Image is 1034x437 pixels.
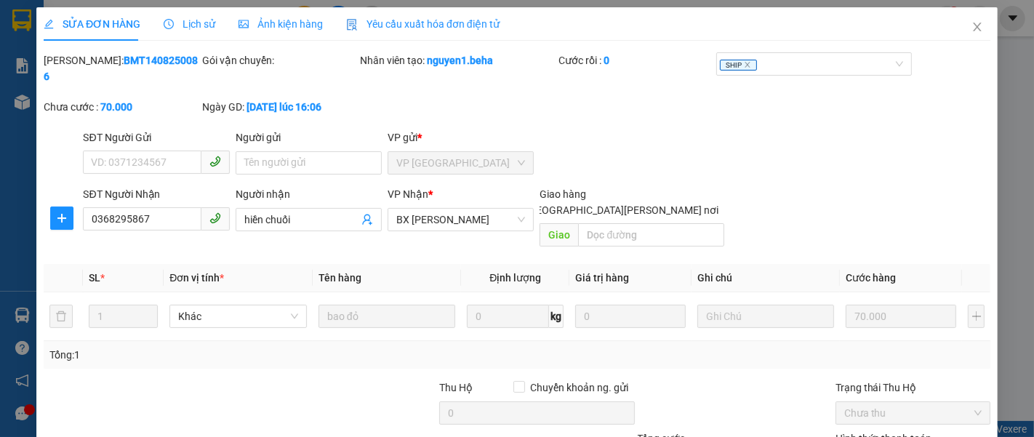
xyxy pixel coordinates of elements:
span: phone [209,156,221,167]
span: Định lượng [489,272,541,284]
div: Tổng: 1 [49,347,400,363]
span: Thu Hộ [439,382,473,393]
div: SĐT Người Gửi [83,129,229,145]
b: BMT1408250086 [44,55,198,82]
input: 0 [846,305,955,328]
button: delete [49,305,73,328]
span: Lịch sử [164,18,215,30]
div: [PERSON_NAME]: [44,52,199,84]
div: Gói vận chuyển: [202,52,358,68]
span: SỬA ĐƠN HÀNG [44,18,140,30]
div: Người gửi [236,129,382,145]
span: [GEOGRAPHIC_DATA][PERSON_NAME] nơi [520,202,724,218]
span: kg [549,305,564,328]
span: Ảnh kiện hàng [239,18,323,30]
span: close [971,21,983,33]
span: Giá trị hàng [575,272,629,284]
input: VD: Bàn, Ghế [318,305,456,328]
span: Khác [178,305,298,327]
button: Close [957,7,998,48]
div: Cước rồi : [558,52,713,68]
span: edit [44,19,54,29]
span: phone [209,212,221,224]
button: plus [50,207,73,230]
span: Chuyển khoản ng. gửi [524,380,634,396]
span: Tên hàng [318,272,361,284]
b: 0 [603,55,609,66]
span: SL [88,272,100,284]
input: Ghi Chú [697,305,835,328]
span: user-add [361,214,373,225]
span: Cước hàng [846,272,896,284]
span: SHIP [720,60,757,71]
span: clock-circle [164,19,174,29]
span: close [744,61,751,68]
span: Yêu cầu xuất hóa đơn điện tử [346,18,500,30]
button: plus [968,305,985,328]
input: 0 [575,305,685,328]
b: nguyen1.beha [427,55,493,66]
span: Giao [540,223,578,246]
span: plus [51,212,73,224]
span: picture [239,19,249,29]
span: VP ĐẮK LẮK [396,152,525,174]
span: Chưa thu [843,402,982,424]
div: Trạng thái Thu Hộ [835,380,990,396]
span: Đơn vị tính [169,272,224,284]
div: Nhân viên tạo: [360,52,555,68]
div: VP gửi [388,129,534,145]
th: Ghi chú [692,264,841,292]
span: Giao hàng [540,188,586,200]
div: Người nhận [236,186,382,202]
img: icon [346,19,358,31]
span: VP Nhận [388,188,428,200]
span: BX PHÚ YÊN [396,209,525,230]
input: Dọc đường [578,223,724,246]
div: Chưa cước : [44,99,199,115]
b: 70.000 [100,101,132,113]
div: Ngày GD: [202,99,358,115]
b: [DATE] lúc 16:06 [247,101,321,113]
div: SĐT Người Nhận [83,186,229,202]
